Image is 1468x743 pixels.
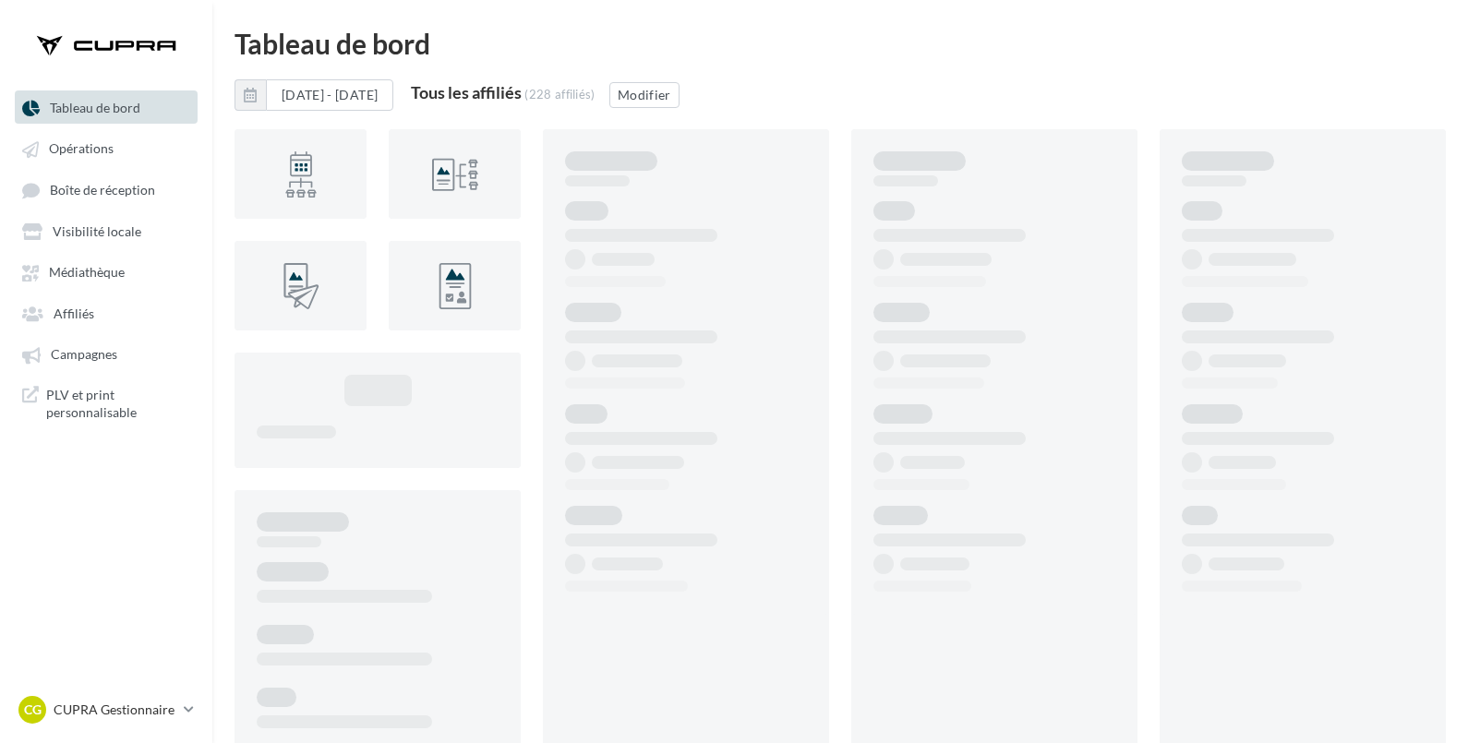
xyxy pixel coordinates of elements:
span: CG [24,701,42,719]
a: Boîte de réception [11,173,201,207]
a: Visibilité locale [11,214,201,247]
span: PLV et print personnalisable [46,386,190,422]
div: Tableau de bord [235,30,1446,57]
span: Tableau de bord [50,100,140,115]
span: Campagnes [51,347,117,363]
a: Tableau de bord [11,90,201,124]
a: PLV et print personnalisable [11,378,201,429]
p: CUPRA Gestionnaire [54,701,176,719]
span: Opérations [49,141,114,157]
span: Affiliés [54,306,94,321]
span: Médiathèque [49,265,125,281]
span: Boîte de réception [50,182,155,198]
button: [DATE] - [DATE] [235,79,393,111]
div: Tous les affiliés [411,84,522,101]
a: CG CUPRA Gestionnaire [15,692,198,727]
button: [DATE] - [DATE] [266,79,393,111]
a: Affiliés [11,296,201,330]
a: Médiathèque [11,255,201,288]
div: (228 affiliés) [524,87,596,102]
a: Campagnes [11,337,201,370]
a: Opérations [11,131,201,164]
span: Visibilité locale [53,223,141,239]
button: Modifier [609,82,680,108]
